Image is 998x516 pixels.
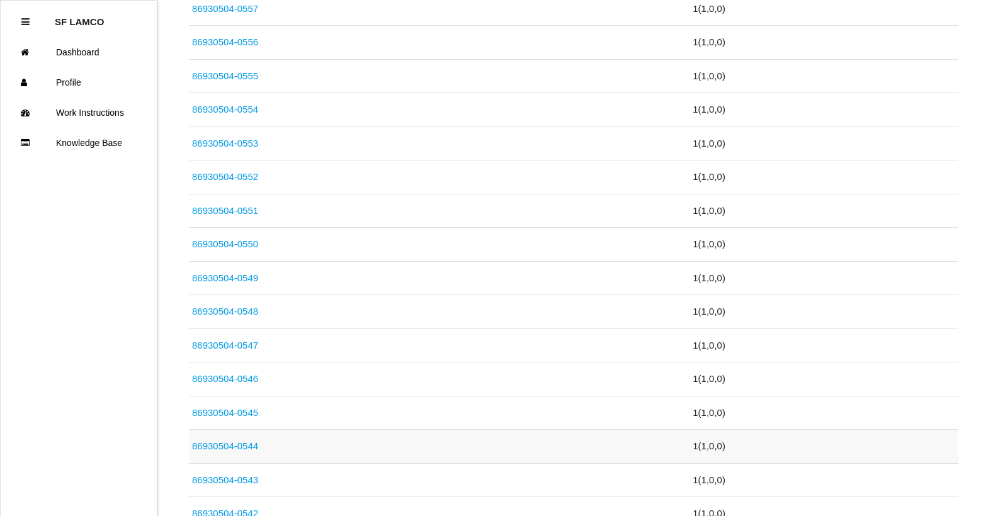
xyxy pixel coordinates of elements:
[192,272,258,283] a: 86930504-0549
[689,160,958,194] td: 1 ( 1 , 0 , 0 )
[689,362,958,396] td: 1 ( 1 , 0 , 0 )
[689,396,958,430] td: 1 ( 1 , 0 , 0 )
[192,373,258,384] a: 86930504-0546
[21,7,30,37] div: Close
[689,194,958,228] td: 1 ( 1 , 0 , 0 )
[192,340,258,351] a: 86930504-0547
[192,171,258,182] a: 86930504-0552
[689,59,958,93] td: 1 ( 1 , 0 , 0 )
[689,26,958,60] td: 1 ( 1 , 0 , 0 )
[689,261,958,295] td: 1 ( 1 , 0 , 0 )
[192,474,258,485] a: 86930504-0543
[192,306,258,317] a: 86930504-0548
[1,98,157,128] a: Work Instructions
[689,126,958,160] td: 1 ( 1 , 0 , 0 )
[192,138,258,149] a: 86930504-0553
[55,7,104,27] p: SF LAMCO
[1,67,157,98] a: Profile
[1,37,157,67] a: Dashboard
[192,104,258,115] a: 86930504-0554
[192,238,258,249] a: 86930504-0550
[689,295,958,329] td: 1 ( 1 , 0 , 0 )
[192,70,258,81] a: 86930504-0555
[192,36,258,47] a: 86930504-0556
[689,93,958,127] td: 1 ( 1 , 0 , 0 )
[192,407,258,418] a: 86930504-0545
[689,328,958,362] td: 1 ( 1 , 0 , 0 )
[1,128,157,158] a: Knowledge Base
[192,440,258,451] a: 86930504-0544
[192,3,258,14] a: 86930504-0557
[192,205,258,216] a: 86930504-0551
[689,228,958,262] td: 1 ( 1 , 0 , 0 )
[689,463,958,497] td: 1 ( 1 , 0 , 0 )
[689,430,958,464] td: 1 ( 1 , 0 , 0 )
